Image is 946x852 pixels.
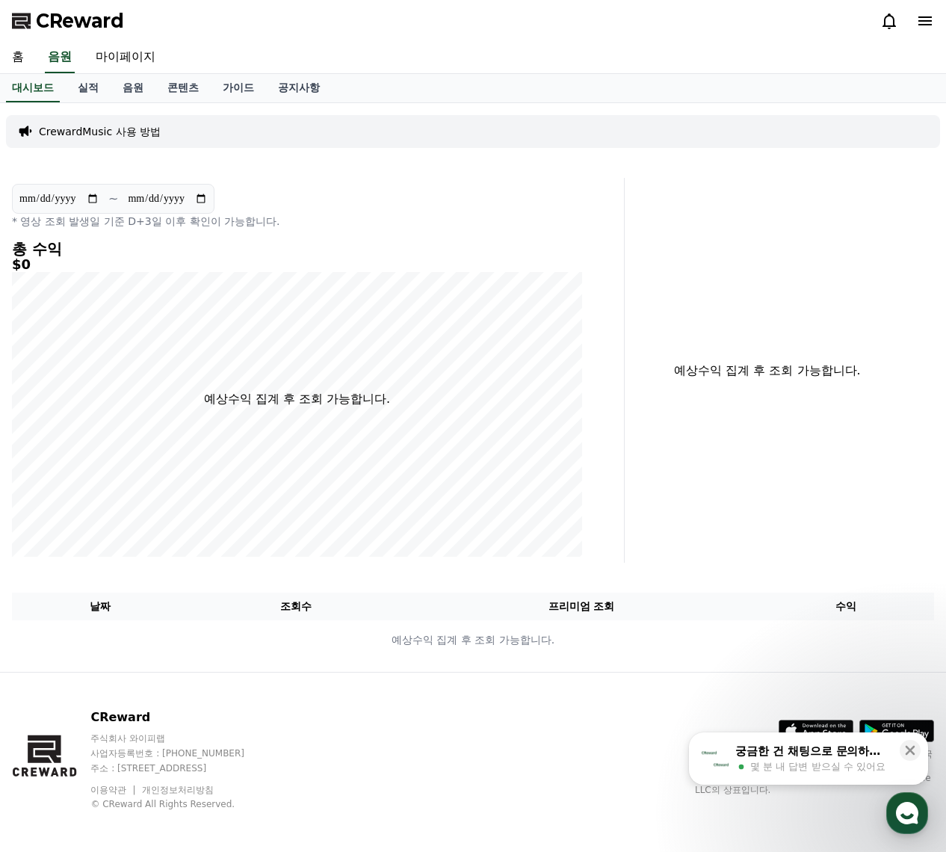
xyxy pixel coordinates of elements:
[637,362,898,380] p: 예상수익 집계 후 조회 가능합니다.
[758,593,934,620] th: 수익
[211,74,266,102] a: 가이드
[6,74,60,102] a: 대시보드
[204,390,390,408] p: 예상수익 집계 후 조회 가능합니다.
[90,798,273,810] p: © CReward All Rights Reserved.
[90,762,273,774] p: 주소 : [STREET_ADDRESS]
[39,124,161,139] a: CrewardMusic 사용 방법
[66,74,111,102] a: 실적
[90,747,273,759] p: 사업자등록번호 : [PHONE_NUMBER]
[90,732,273,744] p: 주식회사 와이피랩
[12,9,124,33] a: CReward
[266,74,332,102] a: 공지사항
[90,709,273,726] p: CReward
[12,257,582,272] h5: $0
[404,593,758,620] th: 프리미엄 조회
[13,632,933,648] p: 예상수익 집계 후 조회 가능합니다.
[84,42,167,73] a: 마이페이지
[90,785,137,795] a: 이용약관
[36,9,124,33] span: CReward
[12,214,582,229] p: * 영상 조회 발생일 기준 D+3일 이후 확인이 가능합니다.
[155,74,211,102] a: 콘텐츠
[12,593,188,620] th: 날짜
[108,190,118,208] p: ~
[188,593,404,620] th: 조회수
[12,241,582,257] h4: 총 수익
[111,74,155,102] a: 음원
[142,785,214,795] a: 개인정보처리방침
[45,42,75,73] a: 음원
